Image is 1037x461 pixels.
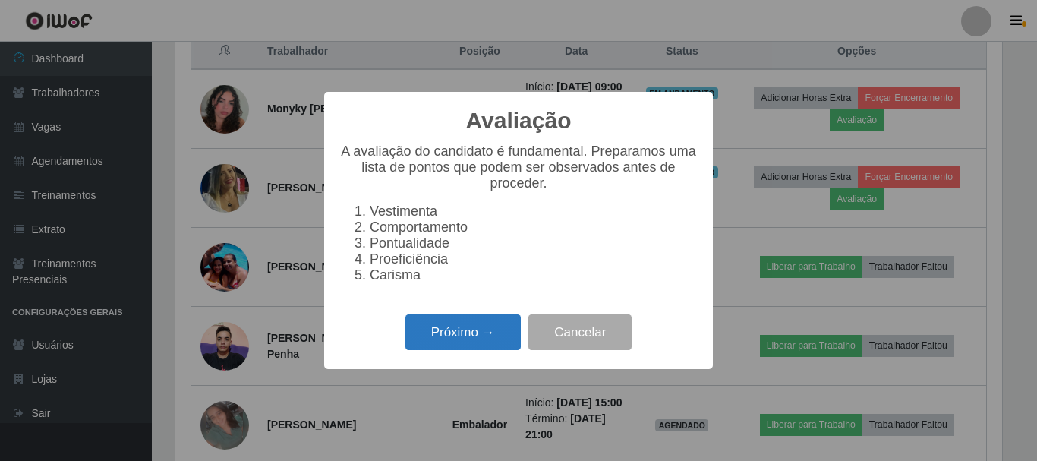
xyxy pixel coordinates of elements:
[370,204,698,219] li: Vestimenta
[370,235,698,251] li: Pontualidade
[405,314,521,350] button: Próximo →
[370,251,698,267] li: Proeficiência
[528,314,632,350] button: Cancelar
[466,107,572,134] h2: Avaliação
[339,144,698,191] p: A avaliação do candidato é fundamental. Preparamos uma lista de pontos que podem ser observados a...
[370,219,698,235] li: Comportamento
[370,267,698,283] li: Carisma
